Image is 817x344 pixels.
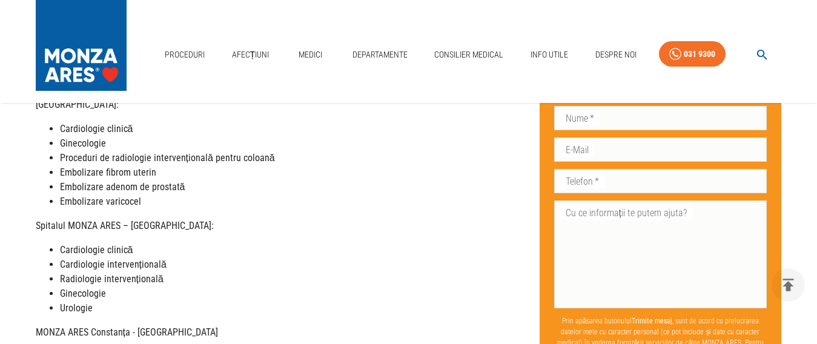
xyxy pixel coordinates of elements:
a: Despre Noi [590,42,641,67]
strong: Ginecologie [60,137,106,149]
strong: Urologie [60,302,93,314]
strong: Spitalul MONZA ARES – [GEOGRAPHIC_DATA]: [36,220,214,231]
button: delete [772,268,805,302]
strong: Cardiologie intervențională [60,259,167,270]
a: 031 9300 [659,41,726,67]
strong: [GEOGRAPHIC_DATA]: [36,99,119,110]
strong: MONZA ARES Constanța - [GEOGRAPHIC_DATA] [36,326,218,338]
strong: Ginecologie [60,288,106,299]
strong: Radiologie intervențională [60,273,164,285]
a: Proceduri [160,42,210,67]
strong: Proceduri de radiologie intervențională pentru coloană [60,152,275,164]
strong: Cardiologie clinică [60,123,133,134]
a: Departamente [348,42,412,67]
a: Info Utile [526,42,573,67]
strong: Embolizare varicocel [60,196,141,207]
a: Consilier Medical [429,42,508,67]
strong: Embolizare adenom de prostată [60,181,185,193]
a: Afecțiuni [227,42,274,67]
b: Trimite mesaj [632,316,672,325]
strong: Cardiologie clinică [60,244,133,256]
strong: Embolizare fibrom uterin [60,167,156,178]
div: 031 9300 [684,47,715,62]
a: Medici [291,42,330,67]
